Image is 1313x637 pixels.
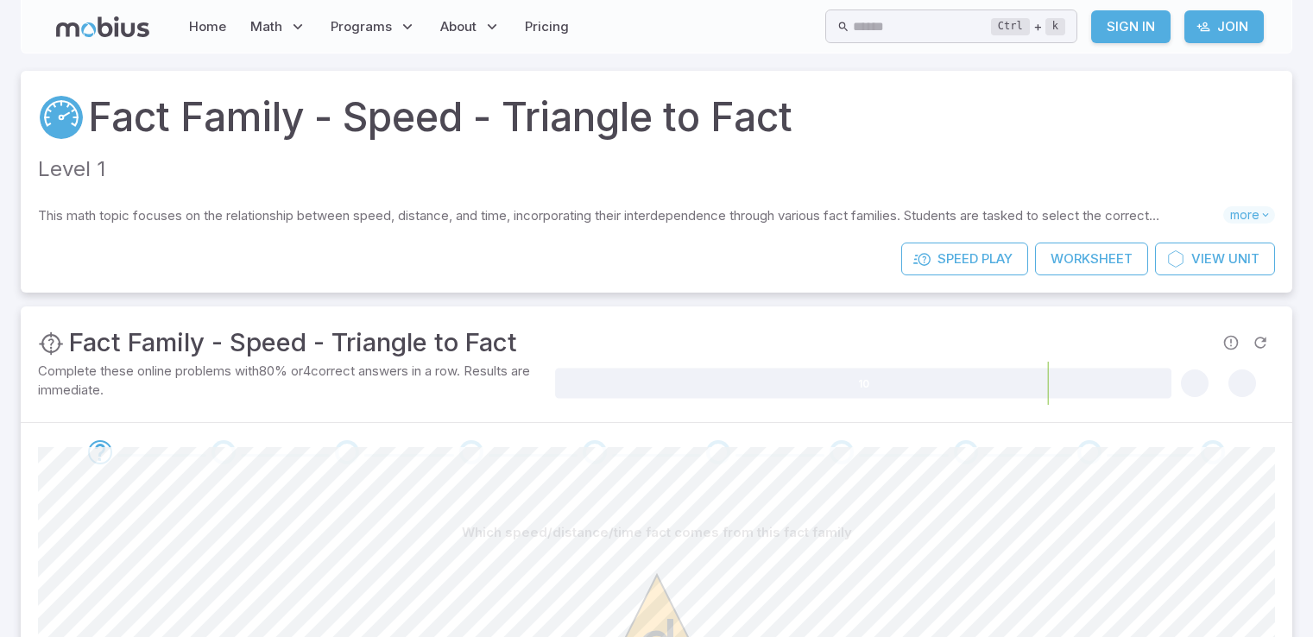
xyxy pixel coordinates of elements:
[184,7,231,47] a: Home
[1184,10,1264,43] a: Join
[462,523,852,542] p: Which speed/distance/time fact comes from this fact family
[88,440,112,464] div: Go to the next question
[1246,328,1275,357] span: Refresh Question
[1077,440,1102,464] div: Go to the next question
[706,440,730,464] div: Go to the next question
[88,88,792,147] a: Fact Family - Speed - Triangle to Fact
[901,243,1028,275] a: SpeedPlay
[982,249,1013,268] span: Play
[1191,249,1225,268] span: View
[335,440,359,464] div: Go to the next question
[250,17,282,36] span: Math
[991,16,1065,37] div: +
[954,440,978,464] div: Go to the next question
[937,249,978,268] span: Speed
[69,324,517,362] h3: Fact Family - Speed - Triangle to Fact
[1228,249,1259,268] span: Unit
[1091,10,1171,43] a: Sign In
[211,440,236,464] div: Go to the next question
[1035,243,1148,275] a: Worksheet
[440,17,477,36] span: About
[991,18,1030,35] kbd: Ctrl
[38,362,552,400] p: Complete these online problems with 80 % or 4 correct answers in a row. Results are immediate.
[459,440,483,464] div: Go to the next question
[1045,18,1065,35] kbd: k
[38,206,1223,225] p: This math topic focuses on the relationship between speed, distance, and time, incorporating thei...
[1201,440,1225,464] div: Go to the next question
[520,7,574,47] a: Pricing
[1216,328,1246,357] span: Report an issue with the question
[1155,243,1275,275] a: ViewUnit
[583,440,607,464] div: Go to the next question
[331,17,392,36] span: Programs
[830,440,854,464] div: Go to the next question
[38,94,85,141] a: Speed/Distance/Time
[38,154,1275,186] p: Level 1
